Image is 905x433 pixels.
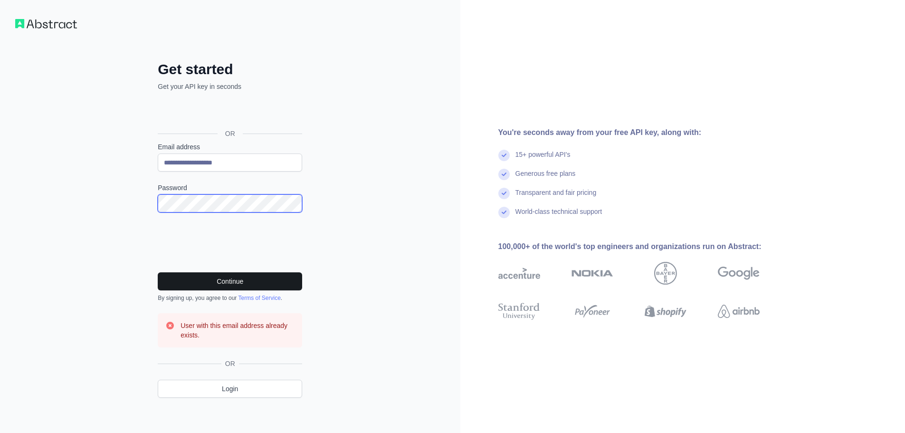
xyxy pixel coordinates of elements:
img: bayer [654,262,677,285]
img: shopify [645,301,686,322]
img: check mark [498,207,510,218]
div: Transparent and fair pricing [515,188,597,207]
h3: User with this email address already exists. [181,321,295,340]
div: 15+ powerful API's [515,150,571,169]
p: Get your API key in seconds [158,82,302,91]
img: google [718,262,760,285]
div: World-class technical support [515,207,602,226]
div: By signing up, you agree to our . [158,294,302,302]
div: Generous free plans [515,169,576,188]
img: nokia [572,262,613,285]
img: check mark [498,150,510,161]
iframe: reCAPTCHA [158,224,302,261]
img: Workflow [15,19,77,29]
img: accenture [498,262,540,285]
div: You're seconds away from your free API key, along with: [498,127,790,138]
span: OR [221,359,239,368]
span: OR [218,129,243,138]
img: payoneer [572,301,613,322]
img: airbnb [718,301,760,322]
a: Login [158,380,302,398]
img: check mark [498,169,510,180]
a: Terms of Service [238,295,280,301]
label: Password [158,183,302,192]
img: check mark [498,188,510,199]
div: 100,000+ of the world's top engineers and organizations run on Abstract: [498,241,790,252]
button: Continue [158,272,302,290]
label: Email address [158,142,302,152]
h2: Get started [158,61,302,78]
img: stanford university [498,301,540,322]
iframe: Sign in with Google Button [153,102,305,123]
